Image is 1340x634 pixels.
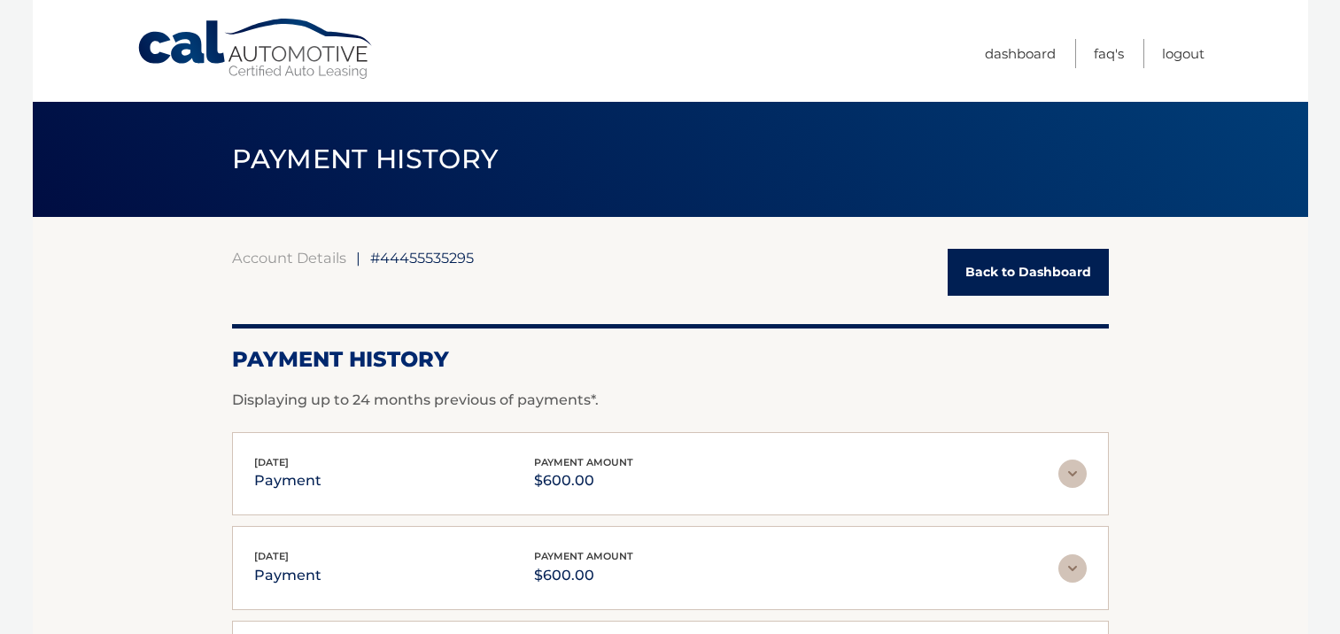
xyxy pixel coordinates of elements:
[370,249,474,267] span: #44455535295
[1094,39,1124,68] a: FAQ's
[1058,460,1087,488] img: accordion-rest.svg
[254,468,321,493] p: payment
[254,550,289,562] span: [DATE]
[534,468,633,493] p: $600.00
[985,39,1056,68] a: Dashboard
[254,456,289,468] span: [DATE]
[948,249,1109,296] a: Back to Dashboard
[534,550,633,562] span: payment amount
[1162,39,1204,68] a: Logout
[232,249,346,267] a: Account Details
[232,346,1109,373] h2: Payment History
[232,390,1109,411] p: Displaying up to 24 months previous of payments*.
[136,18,376,81] a: Cal Automotive
[534,563,633,588] p: $600.00
[534,456,633,468] span: payment amount
[1058,554,1087,583] img: accordion-rest.svg
[254,563,321,588] p: payment
[232,143,499,175] span: PAYMENT HISTORY
[356,249,360,267] span: |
